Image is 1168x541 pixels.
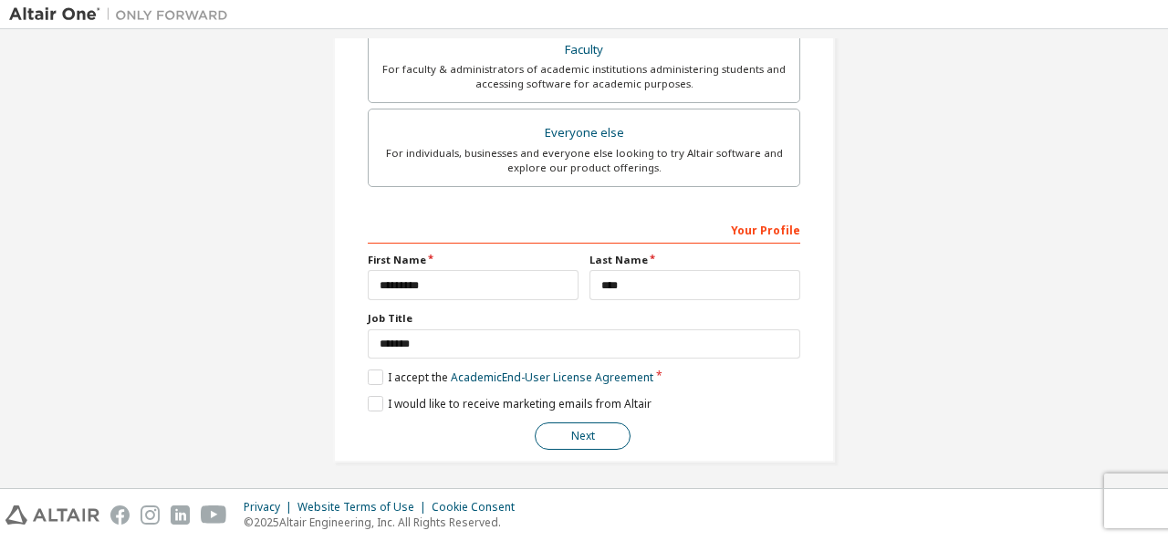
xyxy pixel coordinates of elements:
button: Next [535,422,631,450]
label: Job Title [368,311,800,326]
div: For faculty & administrators of academic institutions administering students and accessing softwa... [380,62,788,91]
div: Your Profile [368,214,800,244]
img: Altair One [9,5,237,24]
label: I accept the [368,369,653,385]
div: Cookie Consent [432,500,526,515]
img: youtube.svg [201,505,227,525]
label: First Name [368,253,579,267]
p: © 2025 Altair Engineering, Inc. All Rights Reserved. [244,515,526,530]
div: Privacy [244,500,297,515]
a: Academic End-User License Agreement [451,369,653,385]
div: Everyone else [380,120,788,146]
div: Website Terms of Use [297,500,432,515]
img: altair_logo.svg [5,505,99,525]
img: linkedin.svg [171,505,190,525]
div: Faculty [380,37,788,63]
img: facebook.svg [110,505,130,525]
div: For individuals, businesses and everyone else looking to try Altair software and explore our prod... [380,146,788,175]
label: Last Name [589,253,800,267]
img: instagram.svg [141,505,160,525]
label: I would like to receive marketing emails from Altair [368,396,652,411]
